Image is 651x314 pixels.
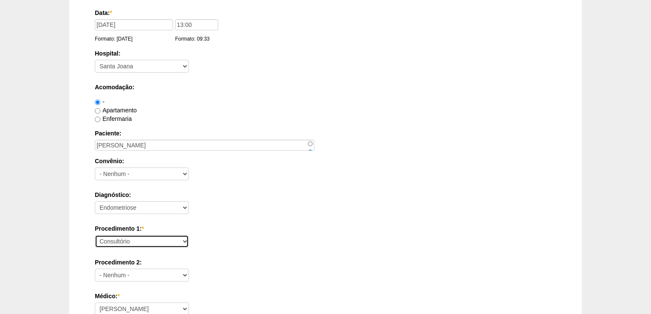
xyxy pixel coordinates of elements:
[95,107,137,114] label: Apartamento
[95,224,556,233] label: Procedimento 1:
[142,225,144,232] span: Este campo é obrigatório.
[95,108,100,114] input: Apartamento
[95,129,556,138] label: Paciente:
[175,35,220,43] div: Formato: 09:33
[95,115,132,122] label: Enfermaria
[95,117,100,122] input: Enfermaria
[95,49,556,58] label: Hospital:
[95,258,556,267] label: Procedimento 2:
[95,98,105,105] label: -
[95,191,556,199] label: Diagnóstico:
[95,83,556,91] label: Acomodação:
[117,293,120,299] span: Este campo é obrigatório.
[110,9,112,16] span: Este campo é obrigatório.
[95,9,553,17] label: Data:
[95,157,556,165] label: Convênio:
[95,35,175,43] div: Formato: [DATE]
[95,100,100,105] input: -
[95,292,556,300] label: Médico:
